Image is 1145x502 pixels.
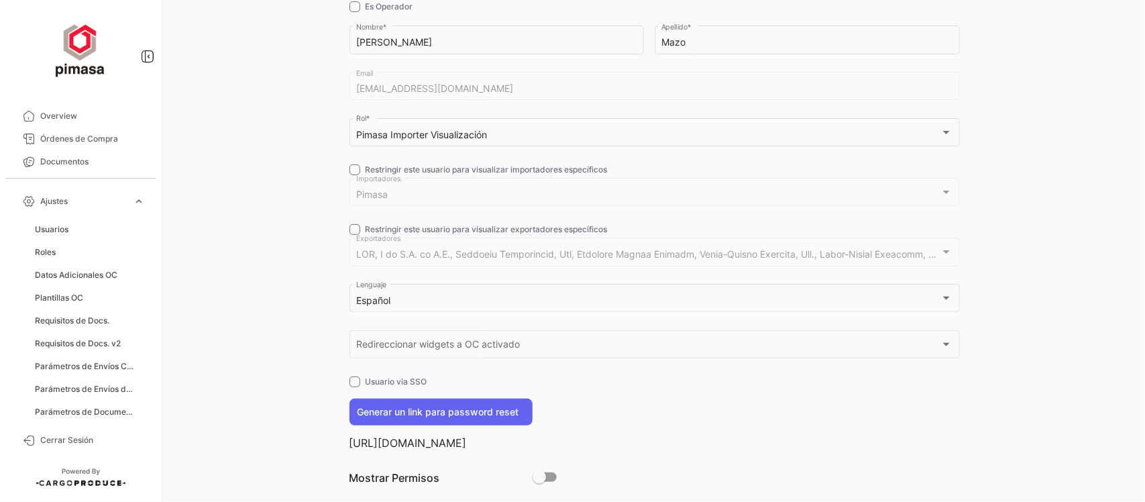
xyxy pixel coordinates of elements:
[133,195,145,207] span: expand_more
[35,360,137,372] span: Parámetros de Envíos Cargas Marítimas
[40,195,127,207] span: Ajustes
[30,379,150,399] a: Parámetros de Envíos de Cargas Terrestres
[40,156,145,168] span: Documentos
[35,269,117,281] span: Datos Adicionales OC
[47,16,114,83] img: ff117959-d04a-4809-8d46-49844dc85631.png
[40,110,145,122] span: Overview
[35,246,56,258] span: Roles
[30,356,150,376] a: Parámetros de Envíos Cargas Marítimas
[30,311,150,331] a: Requisitos de Docs.
[366,1,413,13] span: Es Operador
[356,342,940,353] span: Redireccionar widgets a OC activado
[356,295,390,306] mat-select-trigger: Español
[11,150,150,173] a: Documentos
[30,219,150,240] a: Usuarios
[35,292,83,304] span: Plantillas OC
[349,436,960,450] p: [URL][DOMAIN_NAME]
[366,164,608,176] span: Restringir este usuario para visualizar importadores específicos
[30,265,150,285] a: Datos Adicionales OC
[35,315,109,327] span: Requisitos de Docs.
[349,399,533,425] button: Generar un link para password reset
[35,383,137,395] span: Parámetros de Envíos de Cargas Terrestres
[35,338,121,350] span: Requisitos de Docs. v2
[35,406,137,418] span: Parámetros de Documentos
[30,288,150,308] a: Plantillas OC
[30,402,150,422] a: Parámetros de Documentos
[356,129,487,140] mat-select-trigger: Pimasa Importer Visualización
[40,434,145,446] span: Cerrar Sesión
[35,223,68,236] span: Usuarios
[30,242,150,262] a: Roles
[356,189,388,200] mat-select-trigger: Pimasa
[11,128,150,150] a: Órdenes de Compra
[40,133,145,145] span: Órdenes de Compra
[366,376,427,388] span: Usuario via SSO
[30,334,150,354] a: Requisitos de Docs. v2
[11,105,150,128] a: Overview
[349,471,533,485] p: Mostrar Permisos
[366,223,608,236] span: Restringir este usuario para visualizar exportadores específicos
